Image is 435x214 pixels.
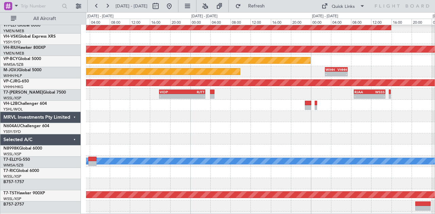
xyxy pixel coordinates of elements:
span: Refresh [242,4,271,8]
a: VP-CJRG-650 [3,79,29,83]
a: VP-BCYGlobal 5000 [3,57,41,61]
a: T7-[PERSON_NAME]Global 7500 [3,91,66,95]
div: Quick Links [332,3,355,10]
a: T7-TSTHawker 900XP [3,191,45,195]
div: 08:00 [110,19,130,25]
span: T7-RIC [3,169,16,173]
div: 00:00 [190,19,210,25]
div: 08:00 [230,19,250,25]
a: VH-VSKGlobal Express XRS [3,35,56,39]
span: T7-TST [3,191,17,195]
div: WSSS [369,90,384,94]
div: 16:00 [271,19,291,25]
span: T7-[PERSON_NAME] [3,91,43,95]
div: [DATE] - [DATE] [191,14,217,19]
span: VP-BCY [3,57,18,61]
a: YSSY/SYD [3,40,21,45]
div: 12:00 [130,19,150,25]
a: B757-2757 [3,202,24,207]
span: VH-RIU [3,46,17,50]
div: - [369,94,384,98]
div: VHHH [336,67,347,72]
a: VH-LEPGlobal 6000 [3,23,40,27]
span: [DATE] - [DATE] [116,3,147,9]
span: VH-L2B [3,102,18,106]
div: 16:00 [150,19,170,25]
div: - [182,94,205,98]
div: 16:00 [391,19,412,25]
div: VIDP [160,90,182,94]
a: WMSA/SZB [3,163,23,168]
div: 00:00 [311,19,331,25]
a: YSHL/WOL [3,107,23,112]
a: WSSL/XSP [3,152,21,157]
span: N8998K [3,147,19,151]
a: T7-ELLYG-550 [3,158,30,162]
button: Refresh [232,1,273,12]
a: WSSL/XSP [3,196,21,201]
div: WIHH [326,67,336,72]
div: 20:00 [412,19,432,25]
div: - [160,94,182,98]
div: [DATE] - [DATE] [312,14,338,19]
a: YSSY/SYD [3,129,21,134]
div: 12:00 [371,19,391,25]
div: - [354,94,369,98]
a: M-JGVJGlobal 5000 [3,68,41,72]
div: 20:00 [170,19,190,25]
input: Trip Number [21,1,60,11]
span: B757-1 [3,180,17,184]
a: N8998KGlobal 6000 [3,147,42,151]
div: RJTT [182,90,205,94]
a: VH-RIUHawker 800XP [3,46,46,50]
a: T7-RICGlobal 6000 [3,169,39,173]
span: All Aircraft [18,16,72,21]
div: - [326,72,336,76]
a: WMSA/SZB [3,62,23,67]
div: 08:00 [351,19,371,25]
a: B757-1757 [3,180,24,184]
span: VP-CJR [3,79,17,83]
span: VH-VSK [3,35,18,39]
a: WSSL/XSP [3,96,21,101]
a: N604AUChallenger 604 [3,124,49,128]
a: WSSL/XSP [3,174,21,179]
div: 12:00 [250,19,271,25]
div: [DATE] - [DATE] [87,14,114,19]
button: Quick Links [318,1,368,12]
a: YMEN/MEB [3,51,24,56]
div: 04:00 [331,19,351,25]
div: - [336,72,347,76]
div: 20:00 [291,19,311,25]
a: YMEN/MEB [3,28,24,34]
a: VH-L2BChallenger 604 [3,102,47,106]
button: All Aircraft [7,13,74,24]
span: M-JGVJ [3,68,18,72]
span: N604AU [3,124,20,128]
div: 04:00 [210,19,230,25]
span: B757-2 [3,202,17,207]
a: VHHH/HKG [3,84,23,90]
span: VH-LEP [3,23,17,27]
span: T7-ELLY [3,158,18,162]
a: WIHH/HLP [3,73,22,78]
div: 04:00 [90,19,110,25]
div: RJAA [354,90,369,94]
